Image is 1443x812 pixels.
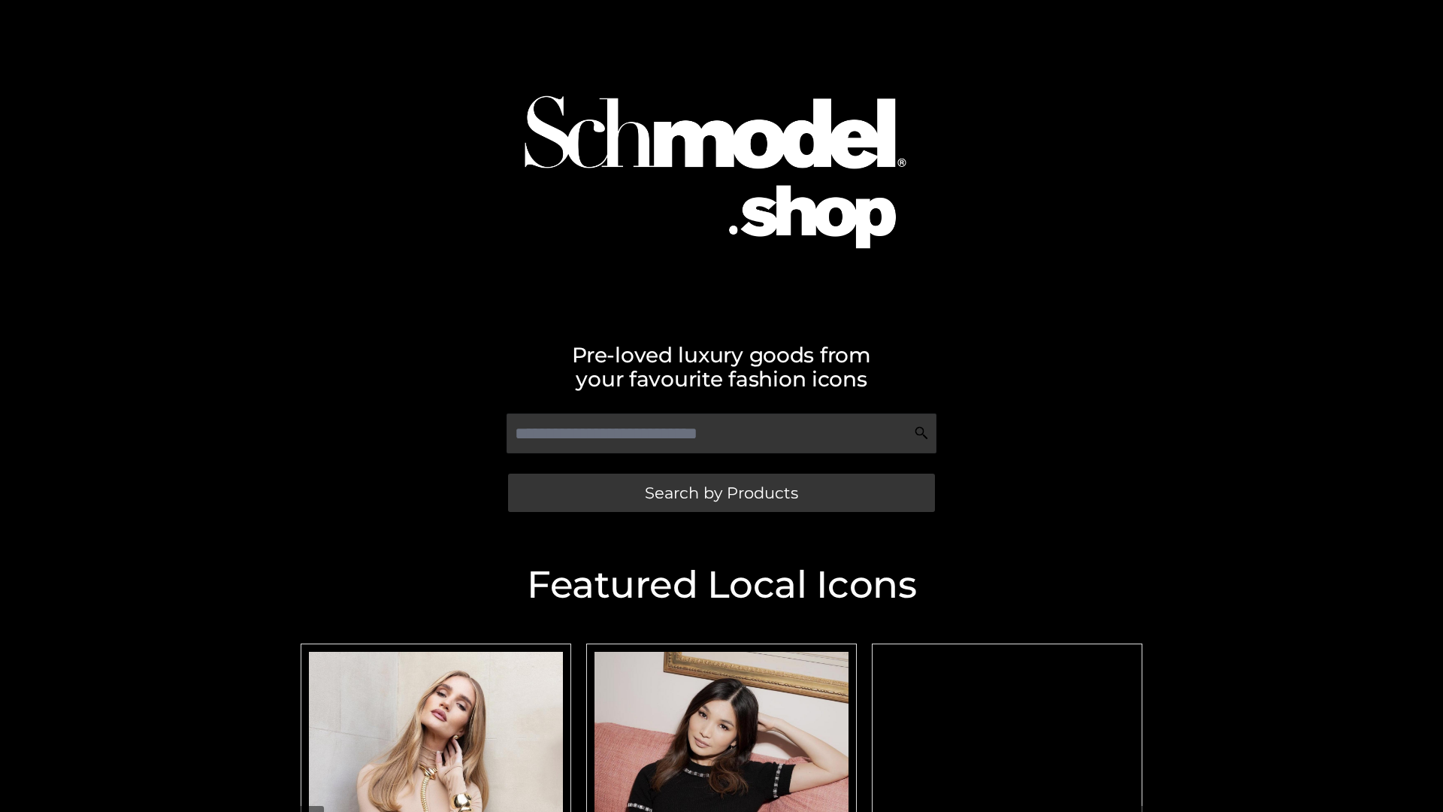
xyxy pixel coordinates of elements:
[293,566,1150,604] h2: Featured Local Icons​
[293,343,1150,391] h2: Pre-loved luxury goods from your favourite fashion icons
[508,474,935,512] a: Search by Products
[914,426,929,441] img: Search Icon
[645,485,798,501] span: Search by Products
